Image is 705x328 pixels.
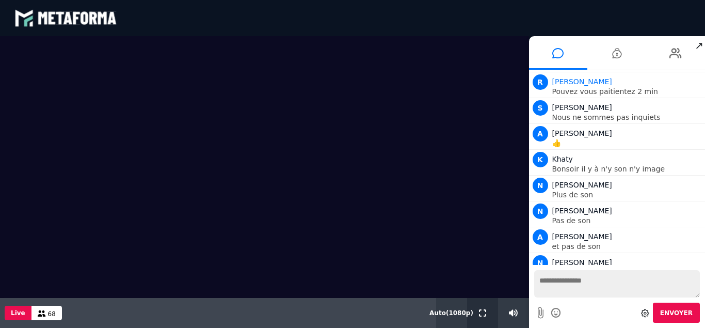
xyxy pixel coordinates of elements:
[48,310,56,318] span: 68
[552,207,612,215] span: [PERSON_NAME]
[533,204,548,219] span: N
[552,103,612,112] span: [PERSON_NAME]
[653,303,700,323] button: Envoyer
[552,155,573,163] span: Khaty
[552,114,703,121] p: Nous ne sommes pas inquiets
[533,100,548,116] span: S
[552,129,612,137] span: [PERSON_NAME]
[552,165,703,173] p: Bonsoir il y à n'y son n'y image
[552,191,703,198] p: Plus de son
[552,181,612,189] span: [PERSON_NAME]
[552,232,612,241] span: [PERSON_NAME]
[552,139,703,147] p: 👍
[427,298,475,328] button: Auto(1080p)
[660,309,693,317] span: Envoyer
[533,255,548,271] span: N
[533,152,548,167] span: K
[552,77,612,86] span: Animateur
[533,74,548,90] span: R
[533,126,548,142] span: A
[552,217,703,224] p: Pas de son
[552,243,703,250] p: et pas de son
[533,229,548,245] span: A
[429,309,473,317] span: Auto ( 1080 p)
[552,258,612,267] span: [PERSON_NAME]
[5,306,31,320] button: Live
[533,178,548,193] span: N
[552,88,703,95] p: Pouvez vous paitientez 2 min
[693,36,705,55] span: ↗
